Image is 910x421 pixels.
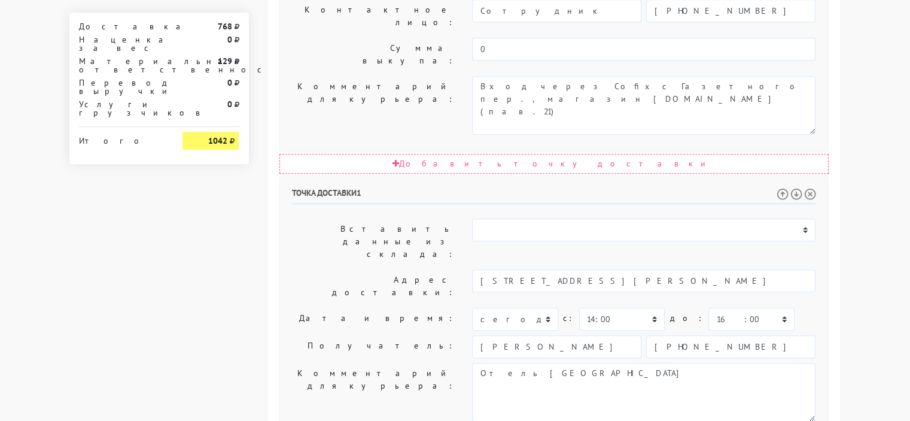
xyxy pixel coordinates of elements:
[283,219,464,265] label: Вставить данные из склада:
[227,77,232,88] strong: 0
[283,335,464,358] label: Получатель:
[217,21,232,32] strong: 768
[70,22,174,31] div: Доставка
[227,99,232,110] strong: 0
[70,100,174,117] div: Услуги грузчиков
[646,335,815,358] input: Телефон
[208,135,227,146] strong: 1042
[70,57,174,74] div: Материальная ответственность
[279,154,829,174] div: Добавить точку доставки
[283,269,464,303] label: Адрес доставки:
[292,188,816,204] h6: Точка доставки
[227,34,232,45] strong: 0
[563,308,574,329] label: c:
[357,187,361,198] span: 1
[283,38,464,71] label: Сумма выкупа:
[79,132,165,145] div: Итого
[283,76,464,135] label: Комментарий для курьера:
[70,35,174,52] div: Наценка за вес
[70,78,174,95] div: Перевод выручки
[669,308,704,329] label: до:
[472,335,641,358] input: Имя
[472,76,815,135] textarea: Вход через Cofix с Газетного пер., магазин [DOMAIN_NAME](пав.21)
[217,56,232,66] strong: 129
[283,308,464,331] label: Дата и время:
